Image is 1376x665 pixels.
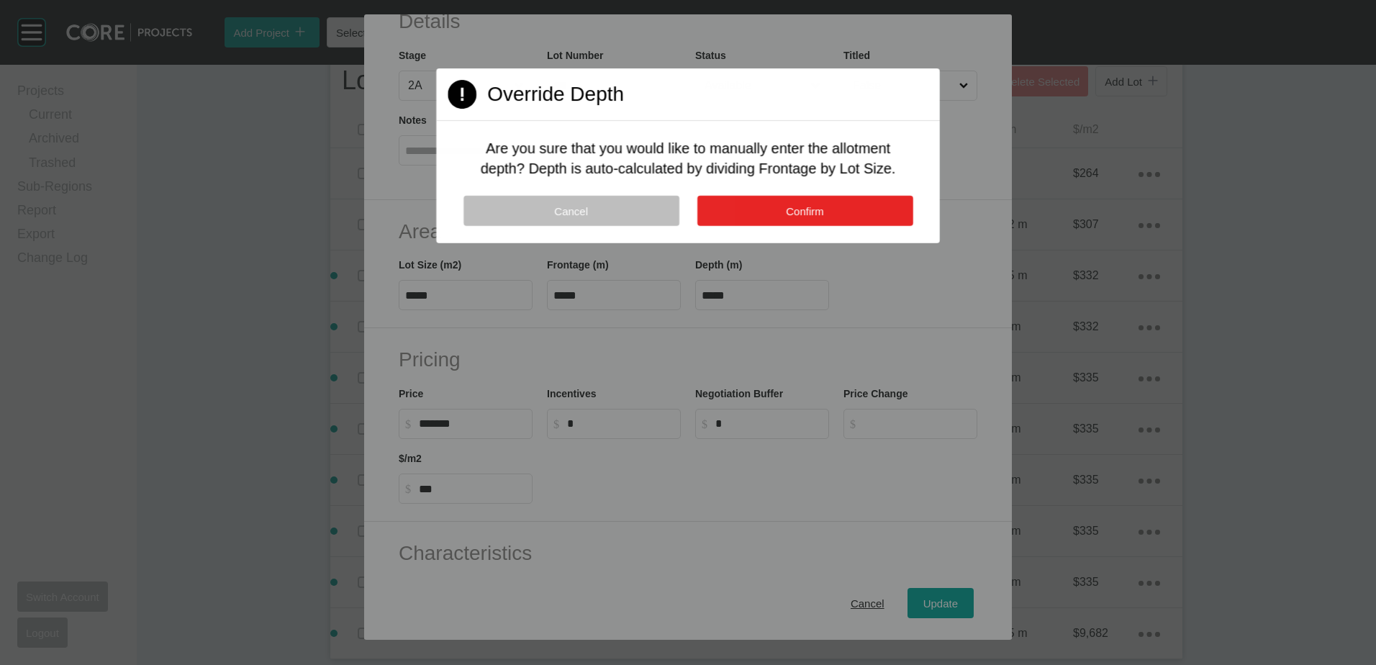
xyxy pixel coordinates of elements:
[487,80,624,108] h2: Override Depth
[463,196,679,226] button: Cancel
[697,196,913,226] button: Confirm
[786,204,823,217] span: Confirm
[554,204,588,217] span: Cancel
[471,138,905,178] p: Are you sure that you would like to manually enter the allotment depth? Depth is auto-calculated ...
